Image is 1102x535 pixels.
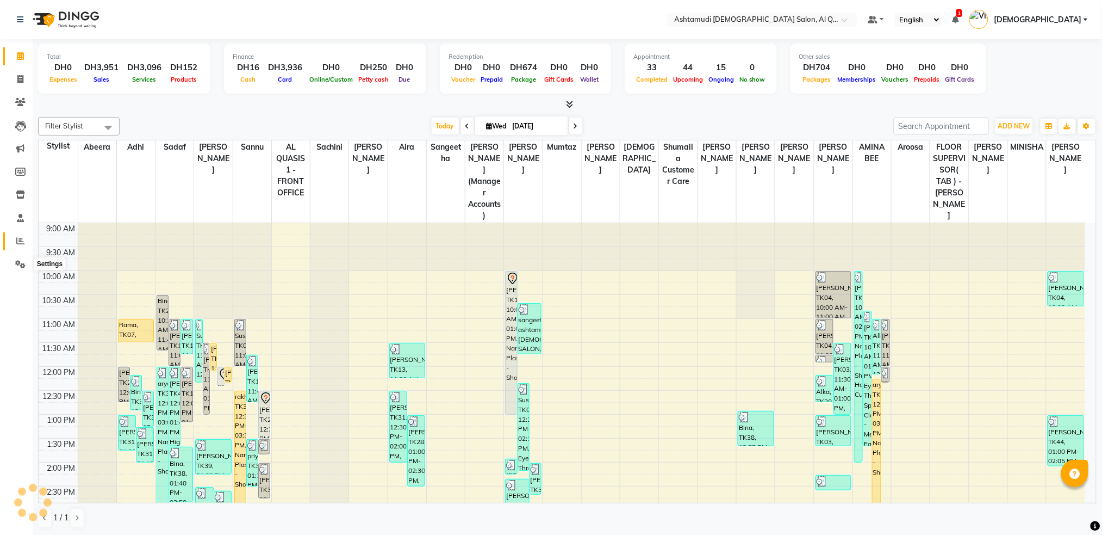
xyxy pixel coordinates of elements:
div: [PERSON_NAME], TK04, 10:00 AM-10:45 AM, Classic Pedicure [1048,272,1084,306]
div: Susha, TK06, 12:20 PM-02:10 PM, Eyebrow Threading,Forehead Threading,Upper Lip Threading,Creative... [518,384,529,470]
span: [PERSON_NAME] [349,140,387,177]
span: ADD NEW [998,122,1030,130]
div: [PERSON_NAME], TK29, 12:00 PM-12:45 PM, Classic Pedicure [119,367,129,402]
span: Ongoing [706,76,737,83]
span: [PERSON_NAME] [582,140,620,177]
span: Wed [484,122,509,130]
div: sangeetha ashtamudi [DEMOGRAPHIC_DATA] SALON, TK33, 12:00 PM-12:25 PM, Brazilian Waxing [217,367,223,386]
div: DH250 [356,62,391,74]
div: [PERSON_NAME], TK31, 12:30 PM-01:15 PM, Classic Manicure [142,391,153,426]
div: [PERSON_NAME], TK28, 01:00 PM-02:30 PM, Acrylic Extension [408,416,425,486]
span: Prepaids [912,76,943,83]
div: priyanka, TK34, 01:30 PM-02:30 PM, Wash & Blow Dry - Medium hair [247,440,258,486]
div: Alka, TK20, 11:00 AM-12:10 PM, Roots Color - [MEDICAL_DATA] Free [873,319,881,374]
div: 2:30 PM [45,487,78,498]
span: Packages [800,76,834,83]
span: Products [168,76,200,83]
div: [PERSON_NAME], TK28, 10:00 AM-02:00 PM, Nano Plastia - Short,Creative Hair Cut [855,272,863,462]
div: rakhi, TK37, 12:30 PM-03:30 PM, Nano Plastia - Short [235,391,246,534]
span: Shumaila Customer Care [659,140,697,188]
input: Search Appointment [894,118,989,134]
div: 12:00 PM [41,367,78,378]
span: Aira [388,140,426,154]
span: No show [737,76,768,83]
div: Bina, TK38, 12:55 PM-01:40 PM, Classic Pedicure [738,411,774,446]
span: AMINA BEE [853,140,891,165]
div: [PERSON_NAME], TK04, 10:00 AM-11:00 AM, Hydra Glow Facial [816,272,851,318]
span: Card [276,76,295,83]
span: Gift Cards [541,76,576,83]
div: Redemption [449,52,602,62]
span: Mumtaz [543,140,581,154]
div: [PERSON_NAME], TK41, 10:50 AM-01:40 PM, Eyebrow Threading,Hair Spa Classic - Medium,Hydra Facial ... [863,311,871,446]
span: Sannu [233,140,271,154]
div: DH0 [879,62,912,74]
div: DH704 [799,62,835,74]
div: [PERSON_NAME], TK09, 11:30 AM-12:05 PM, Clean up [210,343,216,370]
span: Filter Stylist [45,121,83,130]
div: DH16 [233,62,264,74]
div: DH152 [166,62,202,74]
div: [PERSON_NAME], TK39, 01:30 PM-02:15 PM, Wash & Blow Dry - Short Hair [196,440,231,474]
span: [PERSON_NAME] [698,140,736,177]
div: Susha, TK06, 11:00 AM-12:20 PM, [PERSON_NAME]/Face Bleach,Anti Ageing Facial [196,319,202,382]
span: Online/Custom [307,76,356,83]
span: [PERSON_NAME] [814,140,852,177]
input: 2025-09-03 [509,118,564,134]
span: [PERSON_NAME] [969,140,1007,177]
span: Prepaid [478,76,506,83]
div: Alka, TK20, 12:10 PM-12:45 PM, Eyebrow Threading,Forehead Threading [816,376,833,402]
span: Voucher [449,76,478,83]
div: [PERSON_NAME], TK31, 12:30 PM-02:00 PM, Classic Manicure,Classic Pedicure [390,391,407,462]
span: [PERSON_NAME] [194,140,232,177]
span: Due [396,76,413,83]
div: [PERSON_NAME], TK13, 12:00 PM-01:10 PM, Roots Color - Schwarzkopf/L’Oréal [181,367,192,422]
div: 10:30 AM [40,295,78,306]
div: 2:00 PM [45,463,78,474]
span: Upcoming [670,76,706,83]
div: DH674 [506,62,541,74]
span: Aroosa [892,140,930,154]
div: [PERSON_NAME], TK03, 01:00 PM-01:40 PM, [PERSON_NAME]/Face Bleach,Eyebrow Threading [816,416,851,446]
div: sangeetha ashtamudi [DEMOGRAPHIC_DATA] SALON, TK46, 02:30 PM-02:55 PM, Brazilian Waxing [196,488,213,506]
div: Settings [34,258,65,271]
div: [PERSON_NAME], TK48, 02:20 PM-03:05 PM, Hair Spa Schwarkopf/Loreal/Keratin - Medium [506,479,528,514]
span: 1 / 1 [53,512,69,524]
span: Sachini [310,140,348,154]
span: [PERSON_NAME] [737,140,775,177]
div: [PERSON_NAME], TK03, 11:30 AM-01:00 PM, Hydra Facial with Brightening [834,343,851,414]
span: [PERSON_NAME] (Manager Accounts) [465,140,503,223]
div: 11:00 AM [40,319,78,330]
span: Package [508,76,539,83]
span: FLOOR SUPERVISOR( TAB ) -[PERSON_NAME] [930,140,968,223]
div: 9:30 AM [45,247,78,259]
div: 9:00 AM [45,223,78,235]
span: Memberships [835,76,879,83]
span: Gift Cards [943,76,978,83]
div: DH0 [449,62,478,74]
div: 15 [706,62,737,74]
span: [DEMOGRAPHIC_DATA] [620,140,658,177]
div: [PERSON_NAME], TK13, 11:00 AM-12:00 PM, Creative Hair Cut [169,319,180,366]
div: DH0 [835,62,879,74]
div: [PERSON_NAME], TK39, 02:15 PM-02:35 PM, Eyebrow Threading [816,476,851,490]
div: 0 [737,62,768,74]
span: Today [432,118,459,134]
div: [PERSON_NAME], TK13, 11:30 AM-12:15 PM, Classic Pedicure [390,343,425,378]
div: [PERSON_NAME], TK31, 01:00 PM-01:45 PM, Classic Pedicure [119,416,135,450]
div: Susha, TK06, 11:00 AM-12:00 PM, Creative Hair Cut [235,319,246,366]
div: 1:30 PM [45,439,78,450]
span: Sadaf [155,140,194,154]
div: [PERSON_NAME], TK22, 12:30 PM-01:30 PM, Creative Hair Cut [259,391,270,438]
div: Rama, TK07, 11:00 AM-11:30 AM, Classic Pedicure [119,319,154,342]
div: [PERSON_NAME], TK39, 02:00 PM-02:45 PM, Wash & Blow Dry - Short Hair [259,464,270,498]
div: Bina, TK26, 10:30 AM-11:40 AM, Roots Color - [MEDICAL_DATA] Free [157,296,168,350]
div: DH0 [943,62,978,74]
div: Bina, TK38, 12:10 PM-12:55 PM, Classic Manicure [130,376,141,410]
div: DH0 [391,62,418,74]
div: Other sales [799,52,978,62]
span: Sangeetha [427,140,465,165]
span: AL QUASIS 1 - FRONT OFFICE [272,140,310,200]
span: Expenses [47,76,80,83]
div: Stylist [39,140,78,152]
